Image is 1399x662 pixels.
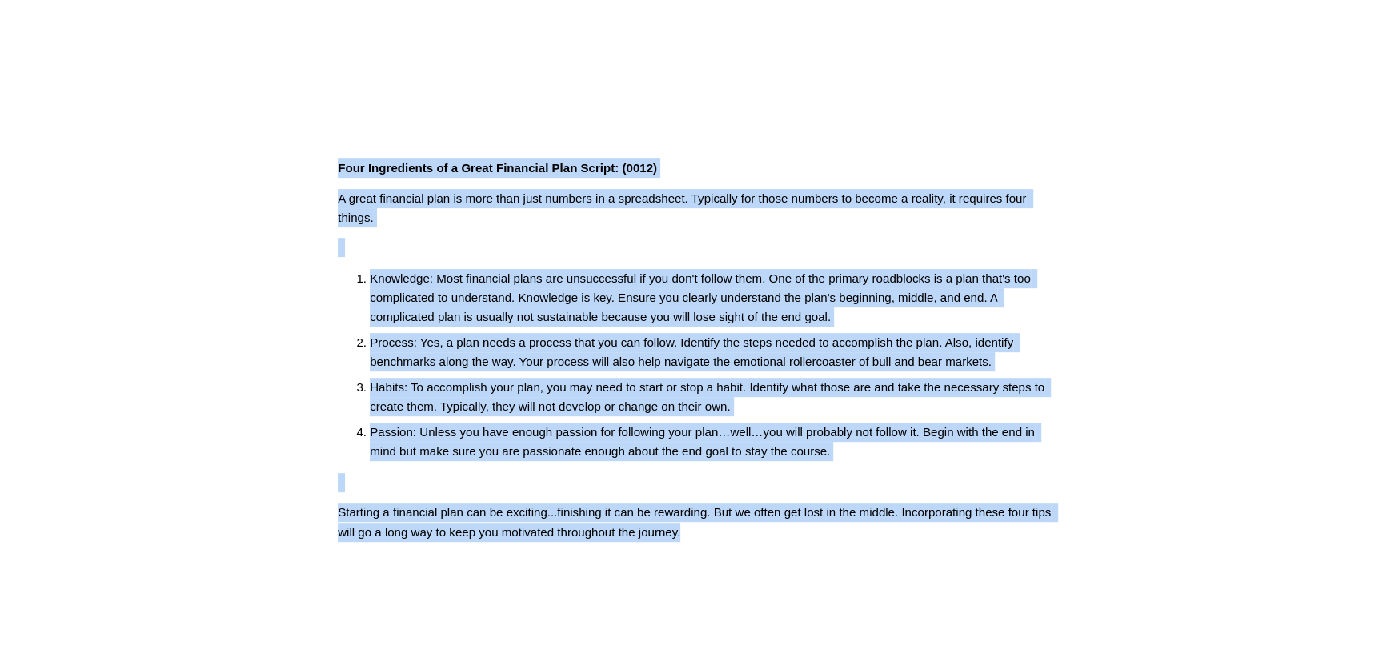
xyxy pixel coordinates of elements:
p: Knowledge: Most financial plans are unsuccessful if you don't follow them. One of the primary roa... [370,269,1061,327]
p: Process: Yes, a plan needs a process that you can follow. Identify the steps needed to accomplish... [370,333,1061,371]
p: Passion: Unless you have enough passion for following your plan…well…you will probably not follow... [370,423,1061,461]
p: Habits: To accomplish your plan, you may need to start or stop a habit. Identify what those are a... [370,378,1061,416]
p: Starting a financial plan can be exciting...finishing it can be rewarding. But we often get lost ... [338,503,1061,541]
strong: Four Ingredients of a Great Financial Plan Script: (0012) [338,161,657,175]
p: A great financial plan is more than just numbers in a spreadsheet. Typically for those numbers to... [338,189,1061,227]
